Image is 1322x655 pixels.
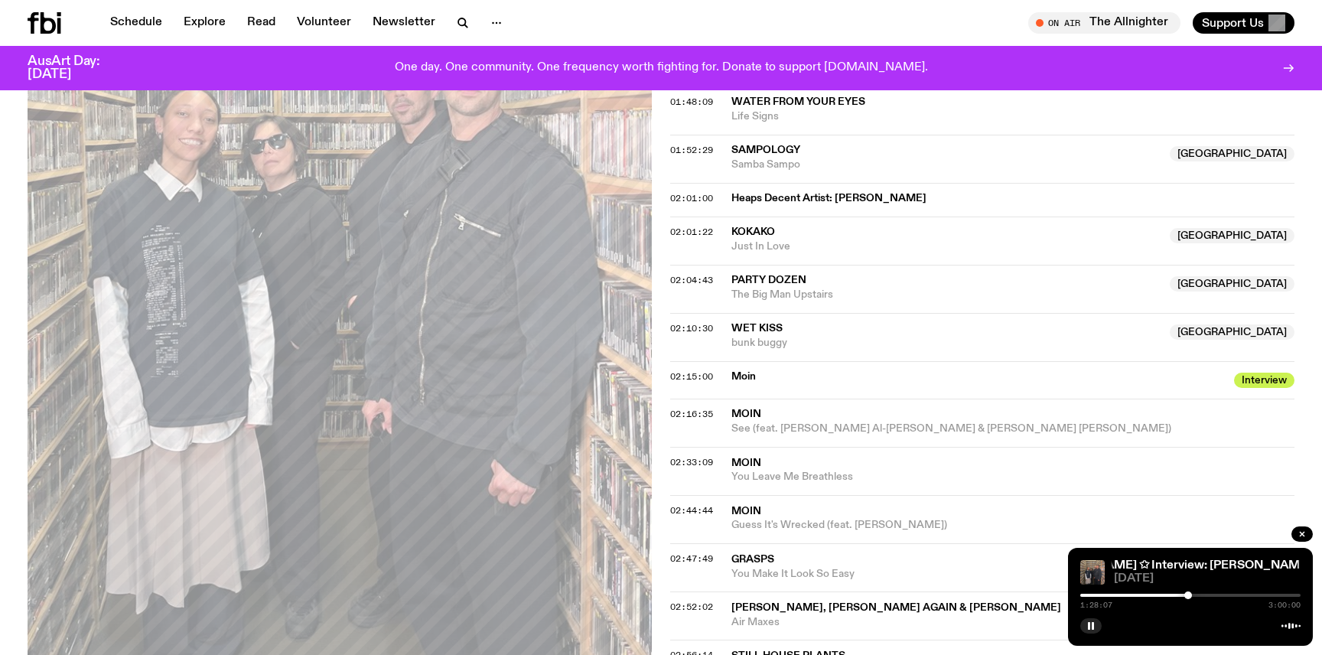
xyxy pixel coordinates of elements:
span: Heaps Decent Artist: [PERSON_NAME] [731,191,1285,206]
button: 01:48:09 [670,98,713,106]
span: 02:15:00 [670,370,713,383]
span: Guess It's Wrecked (feat. [PERSON_NAME]) [731,518,1294,533]
span: 02:16:35 [670,408,713,420]
button: 02:47:49 [670,555,713,563]
span: 1:28:07 [1080,601,1112,609]
img: four people wearing black standing together in front of a wall of CDs [1080,560,1105,585]
span: 3:00:00 [1268,601,1301,609]
button: 01:52:29 [670,146,713,155]
span: You Leave Me Breathless [731,470,1294,484]
p: One day. One community. One frequency worth fighting for. Donate to support [DOMAIN_NAME]. [395,61,928,75]
span: [DATE] [1114,573,1301,585]
a: Schedule [101,12,171,34]
span: [GEOGRAPHIC_DATA] [1170,324,1294,340]
span: Samba Sampo [731,158,1161,172]
span: Moin [731,409,761,419]
span: Grasps [731,554,774,565]
button: 02:16:35 [670,410,713,419]
span: 02:52:02 [670,601,713,613]
span: 02:01:22 [670,226,713,238]
span: Party Dozen [731,275,806,285]
span: The Big Man Upstairs [731,288,1161,302]
span: Moin [731,458,761,468]
span: Interview [1234,373,1294,388]
button: 02:52:02 [670,603,713,611]
button: 02:01:22 [670,228,713,236]
span: 02:10:30 [670,322,713,334]
span: [GEOGRAPHIC_DATA] [1170,146,1294,161]
span: 02:47:49 [670,552,713,565]
span: Wet Kiss [731,323,783,334]
span: Moin [731,506,761,517]
span: Kokako [731,226,775,237]
span: Life Signs [731,109,1294,124]
span: 02:33:09 [670,456,713,468]
span: bunk buggy [731,336,1161,350]
span: 02:44:44 [670,504,713,517]
button: 02:01:00 [670,194,713,203]
button: Support Us [1193,12,1294,34]
span: [PERSON_NAME], [PERSON_NAME] Again & [PERSON_NAME] [731,602,1061,613]
button: 02:33:09 [670,458,713,467]
span: 01:48:09 [670,96,713,108]
a: Volunteer [288,12,360,34]
a: Arvos with [PERSON_NAME] ✩ Interview: [PERSON_NAME] [974,559,1311,572]
a: Newsletter [363,12,444,34]
span: 02:01:00 [670,192,713,204]
span: Air Maxes [731,615,1294,630]
span: Water From Your Eyes [731,96,865,107]
span: Sampology [731,145,800,155]
h3: AusArt Day: [DATE] [28,55,125,81]
span: Moin [731,370,1225,384]
a: Explore [174,12,235,34]
span: 01:52:29 [670,144,713,156]
span: Just In Love [731,240,1161,254]
a: Read [238,12,285,34]
button: 02:10:30 [670,324,713,333]
span: Support Us [1202,16,1264,30]
button: 02:44:44 [670,507,713,515]
button: 02:15:00 [670,373,713,381]
span: You Make It Look So Easy [731,567,1161,582]
button: 02:04:43 [670,276,713,285]
button: On AirThe Allnighter [1028,12,1180,34]
span: [GEOGRAPHIC_DATA] [1170,228,1294,243]
span: [GEOGRAPHIC_DATA] [1170,276,1294,292]
span: See (feat. [PERSON_NAME] Al-[PERSON_NAME] & [PERSON_NAME] [PERSON_NAME]) [731,422,1294,436]
span: 02:04:43 [670,274,713,286]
